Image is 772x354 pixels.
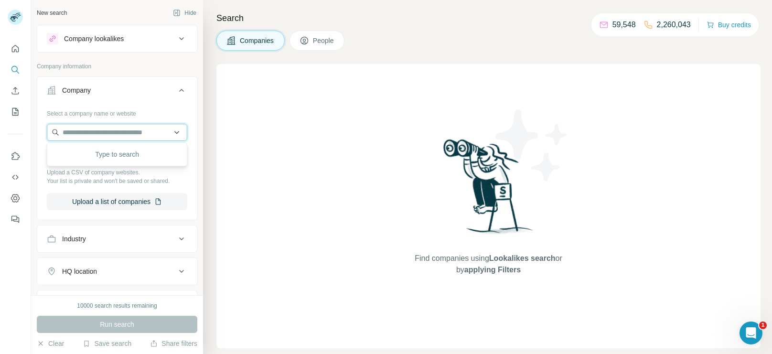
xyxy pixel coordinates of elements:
[83,339,131,348] button: Save search
[47,168,187,177] p: Upload a CSV of company websites.
[166,6,203,20] button: Hide
[49,145,185,164] div: Type to search
[759,322,767,329] span: 1
[489,102,575,188] img: Surfe Illustration - Stars
[62,86,91,95] div: Company
[8,61,23,78] button: Search
[37,260,197,283] button: HQ location
[47,106,187,118] div: Select a company name or website
[412,253,565,276] span: Find companies using or by
[8,40,23,57] button: Quick start
[37,79,197,106] button: Company
[612,19,636,31] p: 59,548
[439,137,538,243] img: Surfe Illustration - Woman searching with binoculars
[464,266,521,274] span: applying Filters
[657,19,691,31] p: 2,260,043
[8,190,23,207] button: Dashboard
[47,193,187,210] button: Upload a list of companies
[8,82,23,99] button: Enrich CSV
[707,18,751,32] button: Buy credits
[62,267,97,276] div: HQ location
[37,227,197,250] button: Industry
[8,211,23,228] button: Feedback
[37,27,197,50] button: Company lookalikes
[37,9,67,17] div: New search
[8,148,23,165] button: Use Surfe on LinkedIn
[77,301,157,310] div: 10000 search results remaining
[240,36,275,45] span: Companies
[37,339,64,348] button: Clear
[37,62,197,71] p: Company information
[8,169,23,186] button: Use Surfe API
[62,234,86,244] div: Industry
[216,11,761,25] h4: Search
[150,339,197,348] button: Share filters
[37,292,197,315] button: Annual revenue ($)
[489,254,556,262] span: Lookalikes search
[8,103,23,120] button: My lists
[64,34,124,43] div: Company lookalikes
[47,177,187,185] p: Your list is private and won't be saved or shared.
[740,322,762,344] iframe: Intercom live chat
[313,36,335,45] span: People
